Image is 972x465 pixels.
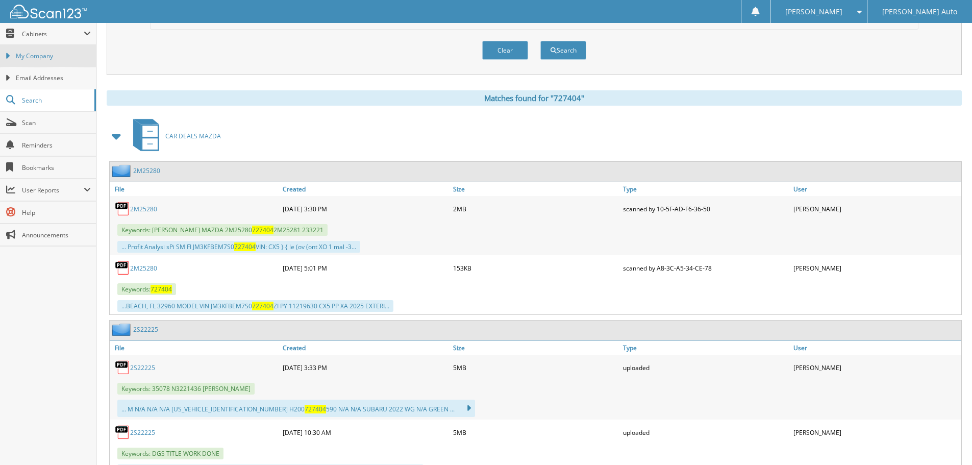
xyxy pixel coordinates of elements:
a: User [791,341,961,355]
img: PDF.png [115,360,130,375]
a: 2M25280 [130,264,157,273]
div: ... Profit Analysi sPi SM FI JM3KFBEM7S0 VIN: CX5 } { le (ov (ont XO 1 mal -3... [117,241,360,253]
span: Search [22,96,89,105]
a: 2M25280 [130,205,157,213]
div: [PERSON_NAME] [791,199,961,219]
div: [DATE] 3:33 PM [280,357,451,378]
div: uploaded [620,357,791,378]
div: ... M N/A N/A N/A [US_VEHICLE_IDENTIFICATION_NUMBER] H200 590 N/A N/A SUBARU 2022 WG N/A GREEN ... [117,400,475,417]
img: PDF.png [115,260,130,276]
div: [DATE] 3:30 PM [280,199,451,219]
img: folder2.png [112,164,133,177]
span: Scan [22,118,91,127]
div: [DATE] 10:30 AM [280,422,451,443]
div: 5MB [451,422,621,443]
span: Keywords: [117,283,176,295]
span: 727404 [151,285,172,293]
span: Keywords: 35078 N3221436 [PERSON_NAME] [117,383,255,395]
img: PDF.png [115,425,130,440]
div: scanned by 10-5F-AD-F6-36-50 [620,199,791,219]
span: 727404 [234,242,256,251]
div: scanned by A8-3C-A5-34-CE-78 [620,258,791,278]
span: Keywords: DGS TITLE WORK DONE [117,448,223,459]
a: 2S22225 [133,325,158,334]
a: Type [620,182,791,196]
div: Matches found for "727404" [107,90,962,106]
a: File [110,182,280,196]
span: Keywords: [PERSON_NAME] MAZDA 2M25280 2M25281 233221 [117,224,328,236]
span: Email Addresses [16,74,91,83]
a: CAR DEALS MAZDA [127,116,221,156]
span: Reminders [22,141,91,150]
span: CAR DEALS MAZDA [165,132,221,140]
span: [PERSON_NAME] Auto [882,9,957,15]
div: uploaded [620,422,791,443]
div: 5MB [451,357,621,378]
div: [PERSON_NAME] [791,258,961,278]
button: Clear [482,41,528,60]
div: 153KB [451,258,621,278]
div: [PERSON_NAME] [791,422,961,443]
span: Help [22,208,91,217]
div: [PERSON_NAME] [791,357,961,378]
span: 727404 [305,405,326,413]
span: Announcements [22,231,91,239]
div: ...BEACH, FL 32960 MODEL VIN JM3KFBEM7S0 ZI PY 11219630 CX5 PP XA 2025 EXTERI... [117,300,393,312]
span: 727404 [252,302,273,310]
span: My Company [16,52,91,61]
a: Size [451,341,621,355]
img: scan123-logo-white.svg [10,5,87,18]
span: User Reports [22,186,84,194]
a: 2S22225 [130,363,155,372]
div: [DATE] 5:01 PM [280,258,451,278]
a: Type [620,341,791,355]
a: 2M25280 [133,166,160,175]
span: Cabinets [22,30,84,38]
button: Search [540,41,586,60]
a: Size [451,182,621,196]
a: 2S22225 [130,428,155,437]
a: User [791,182,961,196]
span: Bookmarks [22,163,91,172]
span: 727404 [252,226,273,234]
img: PDF.png [115,201,130,216]
a: Created [280,341,451,355]
span: [PERSON_NAME] [785,9,842,15]
a: Created [280,182,451,196]
img: folder2.png [112,323,133,336]
a: File [110,341,280,355]
div: 2MB [451,199,621,219]
iframe: Chat Widget [921,416,972,465]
